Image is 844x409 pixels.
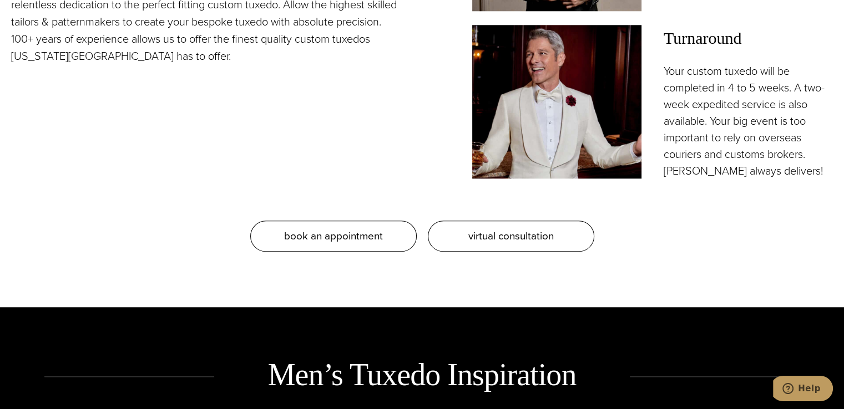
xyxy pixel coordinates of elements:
span: book an appointment [284,228,383,244]
p: Your custom tuxedo will be completed in 4 to 5 weeks. A two-week expedited service is also availa... [664,63,833,179]
a: virtual consultation [428,221,594,252]
img: Model in white custom tailored tuxedo jacket with wide white shawl lapel, white shirt and bowtie.... [472,25,641,178]
span: virtual consultation [468,228,554,244]
h2: Men’s Tuxedo Inspiration [214,355,630,395]
span: Turnaround [664,25,833,52]
iframe: Opens a widget where you can chat to one of our agents [773,376,833,403]
a: book an appointment [250,221,417,252]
